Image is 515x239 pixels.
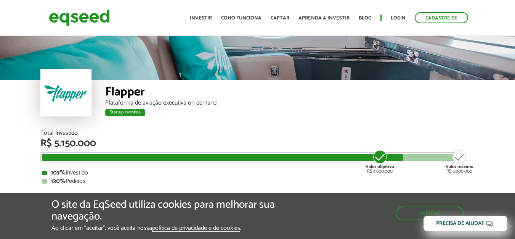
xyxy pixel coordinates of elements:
[51,168,66,178] strong: 107%
[51,176,66,186] strong: 130%
[105,86,475,100] div: Flapper
[396,207,464,220] button: Aceitar
[49,8,110,28] img: EqSeed
[42,170,473,176] div: Investido
[51,199,298,223] h5: O site da EqSeed utiliza cookies para melhorar sua navegação.
[391,16,406,21] a: Login
[359,16,371,21] a: Blog
[298,16,350,21] a: Aprenda a investir
[105,100,475,106] div: Plataforma de aviação executiva on-demand
[152,225,240,232] a: política de privacidade e de cookies
[51,224,298,232] p: Ao clicar em "aceitar", você aceita nossa .
[105,109,145,116] div: Startup investida
[40,130,475,136] div: Total Investido
[415,12,468,23] a: Cadastre-se
[271,16,289,21] a: Captar
[366,163,394,170] strong: Valor objetivo
[42,178,473,184] div: Pedidos
[446,149,473,174] div: R$ 6.000.000
[221,16,262,21] a: Como funciona
[446,163,473,170] strong: Valor máximo
[366,149,394,174] div: R$ 4.800.000
[40,139,475,149] div: R$ 5.150.000
[190,16,212,21] a: Investir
